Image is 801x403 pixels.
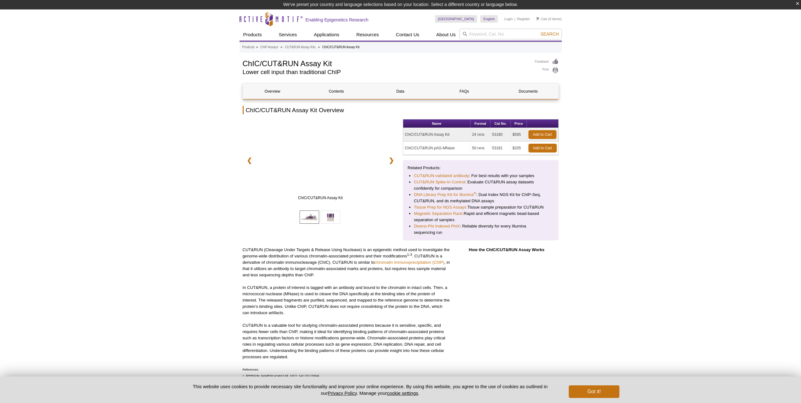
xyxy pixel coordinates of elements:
a: Documents [499,84,558,99]
a: Overview [243,84,302,99]
li: » [281,45,283,49]
p: This website uses cookies to provide necessary site functionality and improve your online experie... [182,383,559,396]
strong: How the ChIC/CUT&RUN Assay Works [469,247,544,252]
li: : Evaluate CUT&RUN assay datasets confidently for comparison [414,179,548,192]
td: $335 [511,141,527,155]
button: Search [539,31,561,37]
li: (0 items) [536,15,562,23]
a: chromatin immunoprecipitation (ChIP) [375,260,444,265]
p: In CUT&RUN, a protein of interest is tagged with an antibody and bound to the chromatin in intact... [243,285,450,316]
a: Products [240,29,266,41]
h1: ChIC/CUT&RUN Assay Kit [243,58,529,68]
a: Add to Cart [528,130,556,139]
a: CUT&RUN Assay Kits [285,44,316,50]
td: ChIC/CUT&RUN pAG-MNase [403,141,471,155]
h2: ChIC/CUT&RUN Assay Kit Overview [243,106,559,114]
a: DNA Library Prep Kit for Illumina® [414,192,476,198]
p: Related Products: [408,165,554,171]
th: Cat No. [490,119,511,128]
li: Rapid and efficient magnetic bead-based separation of samples [414,210,548,223]
a: Cart [536,17,547,21]
span: Search [540,32,559,37]
th: Price [511,119,527,128]
li: » [256,45,258,49]
h2: Enabling Epigenetics Research [306,17,369,23]
a: Register [517,17,530,21]
p: References: 1. [PERSON_NAME] Mol Cell, 16(1): 147-157 (2004) 2. [PERSON_NAME] (2017) , e21856 3. ... [243,366,450,392]
a: About Us [432,29,460,41]
a: English [480,15,498,23]
a: FAQs [435,84,494,99]
td: 50 rxns [471,141,490,155]
a: ❯ [385,153,398,168]
a: Contents [307,84,366,99]
li: : Dual Index NGS Kit for ChIP-Seq, CUT&RUN, and ds methylated DNA assays [414,192,548,204]
button: cookie settings [387,390,418,396]
a: Tissue Prep for NGS Assays: [414,204,467,210]
a: [GEOGRAPHIC_DATA] [435,15,477,23]
td: ChIC/CUT&RUN Assay Kit [403,128,471,141]
a: Add to Cart [528,144,557,153]
a: Diversi-Phi Indexed PhiX [414,223,460,229]
a: Print [535,67,559,74]
a: Contact Us [392,29,423,41]
li: » [318,45,320,49]
a: CUT&RUN Spike-In Control [414,179,465,185]
p: CUT&RUN (Cleavage Under Targets & Release Using Nuclease) is an epigenetic method used to investi... [243,247,450,278]
a: Services [275,29,301,41]
img: Your Cart [536,17,539,20]
a: Resources [353,29,383,41]
a: Magnetic Separation Rack: [414,210,464,217]
li: : Reliable diversity for every Illumina sequencing run [414,223,548,236]
td: 53181 [490,141,511,155]
a: CUT&RUN-validated antibody [414,173,469,179]
a: Data [371,84,430,99]
td: 24 rxns [471,128,490,141]
a: Login [504,17,513,21]
a: Products [242,44,255,50]
p: CUT&RUN is a valuable tool for studying chromatin-associated proteins because it is sensitive, sp... [243,322,450,360]
input: Keyword, Cat. No. [460,29,562,39]
a: ChIP Assays [260,44,278,50]
sup: ® [474,191,476,195]
span: ChIC/CUT&RUN Assay Kit [258,195,383,201]
a: Applications [310,29,343,41]
h2: Lower cell input than traditional ChIP [243,69,529,75]
li: Tissue sample preparation for CUT&RUN [414,204,548,210]
a: Feedback [535,58,559,65]
td: 53180 [490,128,511,141]
th: Name [403,119,471,128]
li: ChIC/CUT&RUN Assay Kit [322,45,359,49]
em: et al. [271,374,277,377]
a: Privacy Policy [328,390,357,396]
th: Format [471,119,490,128]
a: ❮ [243,153,256,168]
button: Got it! [569,385,619,398]
sup: 1-3 [407,253,412,256]
li: | [515,15,516,23]
td: $585 [511,128,527,141]
li: : For best results with your samples [414,173,548,179]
